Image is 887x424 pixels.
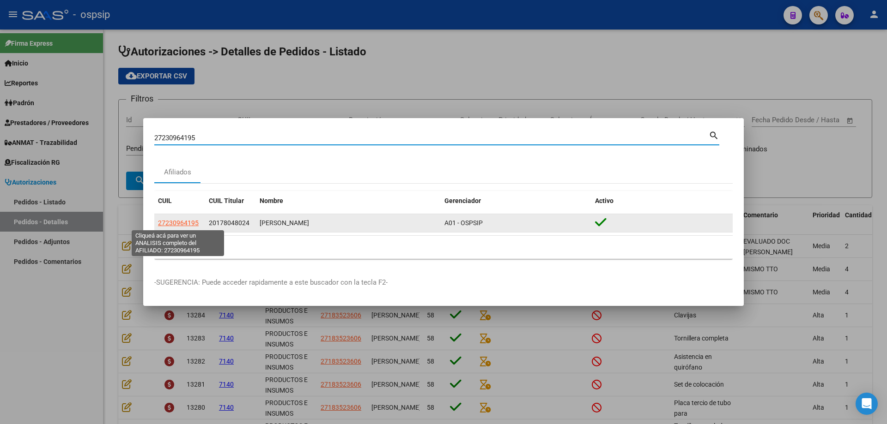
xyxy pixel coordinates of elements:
[444,197,481,204] span: Gerenciador
[154,277,733,288] p: -SUGERENCIA: Puede acceder rapidamente a este buscador con la tecla F2-
[209,197,244,204] span: CUIL Titular
[260,197,283,204] span: Nombre
[154,236,733,259] div: 1 total
[441,191,591,211] datatable-header-cell: Gerenciador
[591,191,733,211] datatable-header-cell: Activo
[158,197,172,204] span: CUIL
[856,393,878,415] div: Open Intercom Messenger
[595,197,614,204] span: Activo
[444,219,483,227] span: A01 - OSPSIP
[158,219,199,227] span: 27230964195
[164,167,191,178] div: Afiliados
[709,129,719,140] mat-icon: search
[260,218,437,228] div: [PERSON_NAME]
[256,191,441,211] datatable-header-cell: Nombre
[154,191,205,211] datatable-header-cell: CUIL
[205,191,256,211] datatable-header-cell: CUIL Titular
[209,219,249,227] span: 20178048024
